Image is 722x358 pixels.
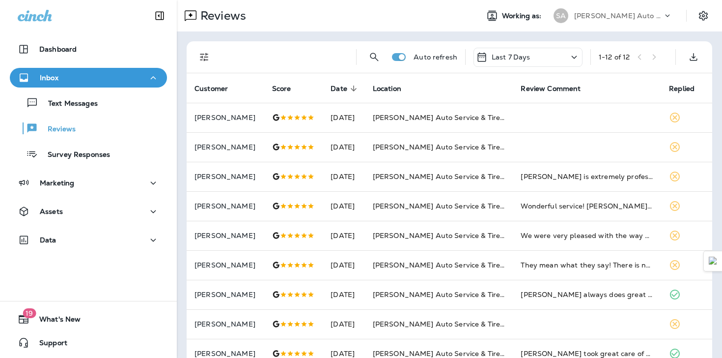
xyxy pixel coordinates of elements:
div: We were very pleased with the way we were treated at Sullivan Tire’s. Luis was very helpful. He e... [521,231,653,240]
p: [PERSON_NAME] [194,173,256,180]
div: Sullivan's is extremely professional, helpful, and fair. My new go-to tire place! [521,172,653,181]
span: Review Comment [521,85,581,93]
p: Reviews [196,8,246,23]
span: [PERSON_NAME] Auto Service & Tire Pros [373,202,517,210]
span: Location [373,84,414,93]
span: Date [331,85,347,93]
button: Marketing [10,173,167,193]
img: Detect Auto [709,257,718,266]
span: [PERSON_NAME] Auto Service & Tire Pros [373,349,517,358]
p: [PERSON_NAME] [194,320,256,328]
button: Export as CSV [684,47,703,67]
p: [PERSON_NAME] Auto Service & Tire Pros [574,12,663,20]
button: Text Messages [10,92,167,113]
span: Date [331,84,360,93]
div: Sullivan’s always does great work, communicates estimates and needs clearly, and often beats deal... [521,290,653,299]
span: [PERSON_NAME] Auto Service & Tire Pros [373,113,517,122]
span: Score [272,85,291,93]
span: Customer [194,84,241,93]
p: [PERSON_NAME] [194,202,256,210]
span: [PERSON_NAME] Auto Service & Tire Pros [373,261,517,269]
button: Assets [10,202,167,221]
p: Survey Responses [38,150,110,160]
td: [DATE] [323,250,364,280]
button: Search Reviews [364,47,384,67]
span: [PERSON_NAME] Auto Service & Tire Pros [373,320,517,328]
span: Working as: [502,12,544,20]
button: Collapse Sidebar [146,6,173,26]
button: Settings [694,7,712,25]
p: [PERSON_NAME] [194,143,256,151]
span: Customer [194,85,228,93]
p: Text Messages [38,99,98,109]
span: Location [373,85,401,93]
span: [PERSON_NAME] Auto Service & Tire Pros [373,231,517,240]
td: [DATE] [323,309,364,339]
span: 19 [23,308,36,318]
p: [PERSON_NAME] [194,291,256,298]
td: [DATE] [323,221,364,250]
p: Inbox [40,74,58,82]
span: Replied [669,84,707,93]
button: Support [10,333,167,353]
div: 1 - 12 of 12 [599,53,630,61]
td: [DATE] [323,132,364,162]
span: [PERSON_NAME] Auto Service & Tire Pros [373,143,517,151]
div: Wonderful service! Rick was extremely helpful and knowledgeable. Set expectations clearly and the... [521,201,653,211]
span: Support [29,339,67,351]
p: Assets [40,208,63,215]
button: Filters [194,47,214,67]
p: [PERSON_NAME] [194,114,256,121]
span: [PERSON_NAME] Auto Service & Tire Pros [373,290,517,299]
div: They mean what they say! There is never a guessing, when they quote a price or when you car we be... [521,260,653,270]
button: Survey Responses [10,144,167,164]
td: [DATE] [323,280,364,309]
button: Reviews [10,118,167,139]
button: Dashboard [10,39,167,59]
p: [PERSON_NAME] [194,261,256,269]
p: Reviews [38,125,76,134]
p: Auto refresh [414,53,457,61]
p: Marketing [40,179,74,187]
span: Replied [669,85,694,93]
span: What's New [29,315,81,327]
p: Data [40,236,56,244]
p: Dashboard [39,45,77,53]
td: [DATE] [323,191,364,221]
p: [PERSON_NAME] [194,350,256,358]
span: [PERSON_NAME] Auto Service & Tire Pros [373,172,517,181]
button: Data [10,230,167,250]
p: [PERSON_NAME] [194,232,256,239]
td: [DATE] [323,162,364,191]
div: SA [554,8,568,23]
p: Last 7 Days [492,53,530,61]
td: [DATE] [323,103,364,132]
button: 19What's New [10,309,167,329]
button: Inbox [10,68,167,88]
span: Review Comment [521,84,593,93]
span: Score [272,84,304,93]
